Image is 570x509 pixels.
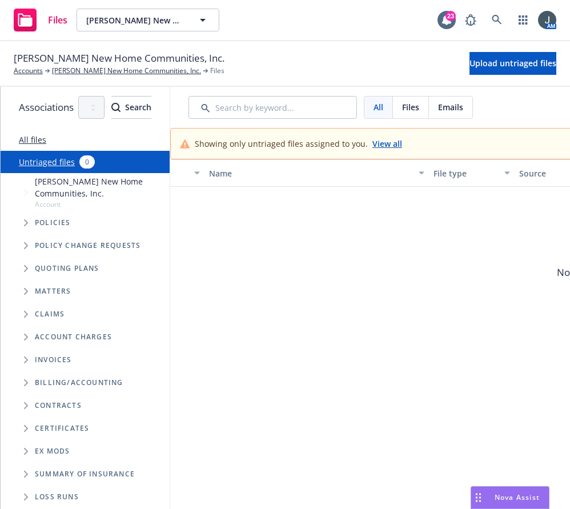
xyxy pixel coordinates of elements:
button: File type [429,159,515,187]
button: [PERSON_NAME] New Home Communities, Inc. [77,9,219,31]
a: All files [19,134,46,145]
a: Search [485,9,508,31]
a: Files [9,4,72,36]
a: Untriaged files [19,156,75,168]
span: Ex Mods [35,448,70,455]
span: Upload untriaged files [469,58,556,69]
span: Emails [438,101,463,113]
span: Associations [19,100,74,115]
span: Matters [35,288,71,295]
button: Name [204,159,429,187]
span: Quoting plans [35,265,99,272]
a: Switch app [512,9,535,31]
div: File type [433,167,497,179]
span: All [374,101,383,113]
a: Accounts [14,66,43,76]
div: 23 [445,11,456,21]
span: Invoices [35,356,72,363]
a: View all [372,138,402,150]
svg: Search [111,103,121,112]
span: Contracts [35,402,82,409]
span: Policy change requests [35,242,141,249]
span: Files [210,66,224,76]
div: Name [209,167,412,179]
div: Search [111,97,151,118]
span: Policies [35,219,71,226]
span: Files [402,101,419,113]
span: [PERSON_NAME] New Home Communities, Inc. [86,14,185,26]
button: Upload untriaged files [469,52,556,75]
span: Nova Assist [495,492,540,502]
span: [PERSON_NAME] New Home Communities, Inc. [14,51,224,66]
img: photo [538,11,556,29]
div: Showing only untriaged files assigned to you. [195,138,402,150]
button: SearchSearch [111,96,151,119]
span: Summary of insurance [35,471,135,478]
span: Billing/Accounting [35,379,123,386]
span: Certificates [35,425,89,432]
span: Loss Runs [35,494,79,500]
span: Files [48,15,67,25]
span: Claims [35,311,65,318]
a: Report a Bug [459,9,482,31]
input: Search by keyword... [188,96,357,119]
span: Account [35,199,165,209]
a: [PERSON_NAME] New Home Communities, Inc. [52,66,201,76]
button: Nova Assist [471,486,549,509]
span: Account charges [35,334,112,340]
div: Tree Example [1,173,170,371]
span: [PERSON_NAME] New Home Communities, Inc. [35,175,165,199]
div: Drag to move [471,487,485,508]
div: 0 [79,155,95,169]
